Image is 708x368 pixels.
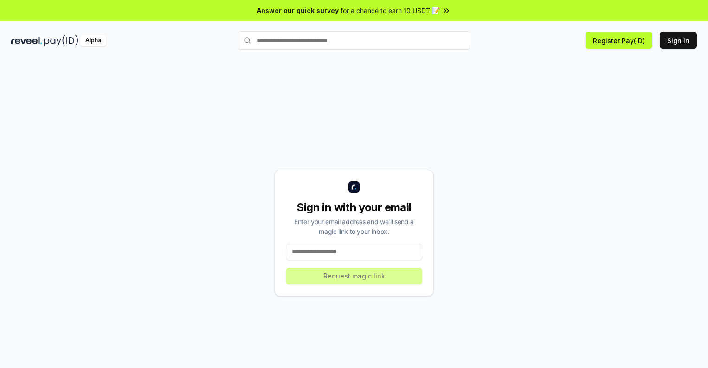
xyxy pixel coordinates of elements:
button: Register Pay(ID) [586,32,652,49]
span: for a chance to earn 10 USDT 📝 [341,6,440,15]
img: reveel_dark [11,35,42,46]
div: Enter your email address and we’ll send a magic link to your inbox. [286,217,422,236]
img: logo_small [348,181,360,193]
img: pay_id [44,35,78,46]
button: Sign In [660,32,697,49]
span: Answer our quick survey [257,6,339,15]
div: Sign in with your email [286,200,422,215]
div: Alpha [80,35,106,46]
